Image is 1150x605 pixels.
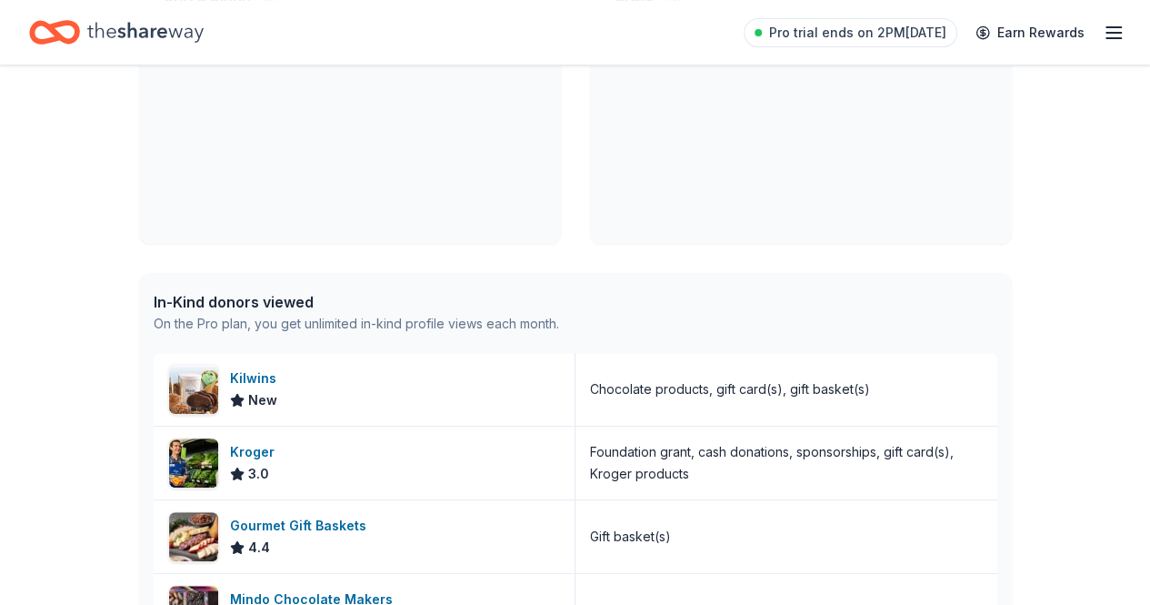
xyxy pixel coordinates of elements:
div: Chocolate products, gift card(s), gift basket(s) [590,378,870,400]
img: Image for Kilwins [169,365,218,414]
div: Gourmet Gift Baskets [230,515,374,537]
span: New [248,389,277,411]
div: In-Kind donors viewed [154,291,559,313]
img: Image for Kroger [169,439,218,488]
a: Home [29,11,204,54]
div: Kilwins [230,368,284,389]
div: Foundation grant, cash donations, sponsorships, gift card(s), Kroger products [590,441,983,485]
img: Image for Gourmet Gift Baskets [169,512,218,561]
a: Pro trial ends on 2PM[DATE] [744,18,957,47]
div: Gift basket(s) [590,526,671,548]
div: On the Pro plan, you get unlimited in-kind profile views each month. [154,313,559,335]
a: Earn Rewards [965,16,1095,49]
div: Kroger [230,441,282,463]
span: 4.4 [248,537,270,559]
span: 3.0 [248,463,269,485]
span: Pro trial ends on 2PM[DATE] [769,22,946,44]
